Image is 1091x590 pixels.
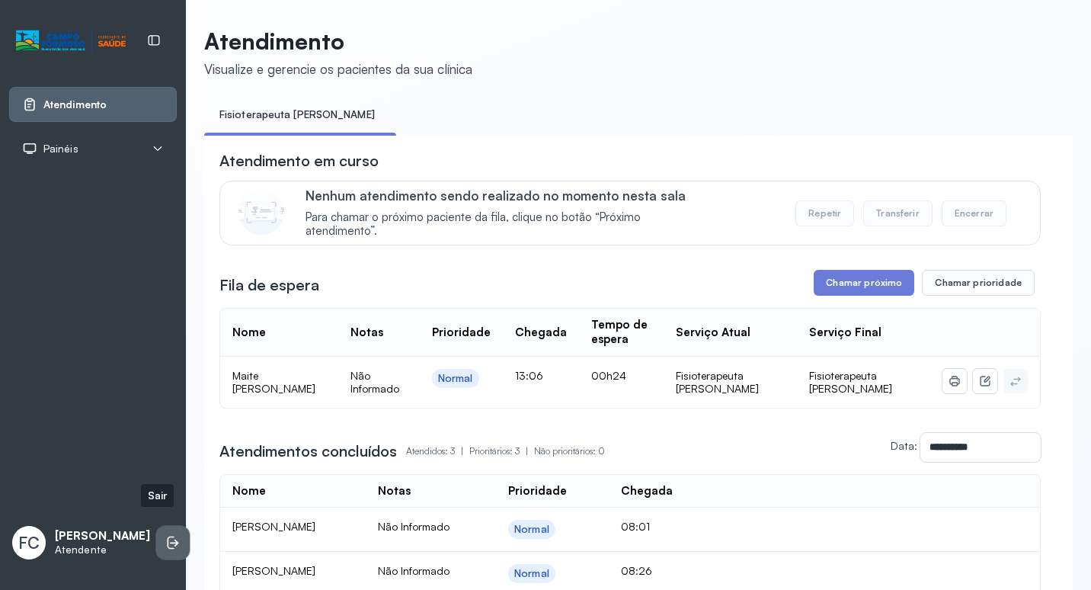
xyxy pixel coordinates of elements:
span: 13:06 [515,369,543,382]
p: Nenhum atendimento sendo realizado no momento nesta sala [306,188,709,204]
div: Notas [378,484,411,499]
span: Não Informado [378,520,450,533]
span: [PERSON_NAME] [232,520,315,533]
h3: Atendimentos concluídos [219,441,397,462]
span: 08:01 [621,520,650,533]
div: Serviço Atual [676,325,750,340]
span: Para chamar o próximo paciente da fila, clique no botão “Próximo atendimento”. [306,210,709,239]
span: 00h24 [591,369,626,382]
p: Atendimento [204,27,472,55]
span: Não Informado [378,564,450,577]
div: Chegada [621,484,673,499]
div: Fisioterapeuta [PERSON_NAME] [676,369,785,396]
div: Prioridade [508,484,567,499]
div: Normal [514,567,549,580]
div: Nome [232,484,266,499]
div: Notas [350,325,383,340]
p: Atendente [55,544,150,556]
span: Maite [PERSON_NAME] [232,369,315,396]
span: Fisioterapeuta [PERSON_NAME] [809,369,892,396]
button: Repetir [795,200,854,226]
img: Logotipo do estabelecimento [16,28,126,53]
div: Tempo de espera [591,318,651,347]
div: Chegada [515,325,567,340]
span: [PERSON_NAME] [232,564,315,577]
a: Atendimento [22,97,164,112]
button: Chamar prioridade [922,270,1035,296]
div: Visualize e gerencie os pacientes da sua clínica [204,61,472,77]
h3: Fila de espera [219,274,319,296]
p: Atendidos: 3 [406,441,469,462]
p: [PERSON_NAME] [55,529,150,544]
span: Painéis [43,143,78,156]
span: Não Informado [350,369,399,396]
span: Atendimento [43,98,107,111]
span: 08:26 [621,564,652,577]
div: Normal [514,523,549,536]
div: Prioridade [432,325,491,340]
button: Encerrar [942,200,1006,226]
img: Imagem de CalloutCard [238,189,284,235]
div: Normal [438,372,473,385]
div: Nome [232,325,266,340]
span: | [461,445,463,457]
button: Transferir [863,200,933,226]
p: Não prioritários: 0 [534,441,605,462]
a: Fisioterapeuta [PERSON_NAME] [204,102,390,127]
label: Data: [891,439,917,452]
p: Prioritários: 3 [469,441,534,462]
h3: Atendimento em curso [219,150,379,172]
span: | [526,445,528,457]
button: Chamar próximo [814,270,914,296]
div: Serviço Final [809,325,881,340]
